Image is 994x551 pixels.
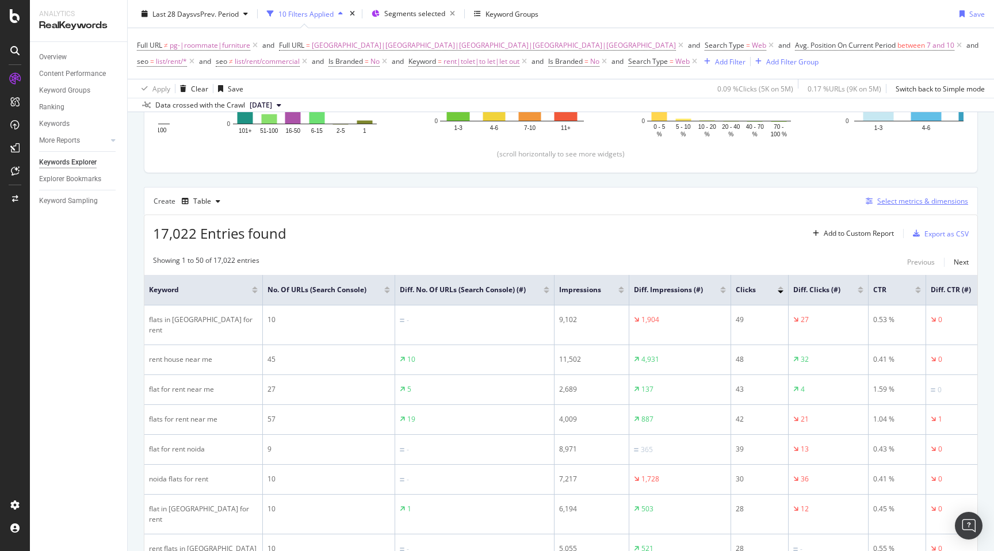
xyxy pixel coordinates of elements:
[736,474,783,484] div: 30
[312,56,324,66] div: and
[873,354,921,365] div: 0.41 %
[400,285,526,295] span: Diff. No. of URLs (Search Console) (#)
[328,56,363,66] span: Is Branded
[407,315,409,326] div: -
[193,198,211,205] div: Table
[728,131,733,137] text: %
[824,230,894,237] div: Add to Custom Report
[229,56,233,66] span: ≠
[39,51,119,63] a: Overview
[267,474,390,484] div: 10
[407,475,409,485] div: -
[705,40,744,50] span: Search Type
[675,53,690,70] span: Web
[149,285,235,295] span: Keyword
[392,56,404,66] div: and
[793,548,798,551] img: Equal
[39,135,80,147] div: More Reports
[736,414,783,424] div: 42
[39,195,119,207] a: Keyword Sampling
[239,128,252,134] text: 101+
[149,315,258,335] div: flats in [GEOGRAPHIC_DATA] for rent
[877,196,968,206] div: Select metrics & dimensions
[39,118,119,130] a: Keywords
[801,444,809,454] div: 13
[267,285,367,295] span: No. of URLs (Search Console)
[907,255,935,269] button: Previous
[306,40,310,50] span: =
[766,56,819,66] div: Add Filter Group
[267,444,390,454] div: 9
[774,124,783,130] text: 70 -
[688,40,700,51] button: and
[434,118,438,124] text: 0
[891,79,985,98] button: Switch back to Simple mode
[532,56,544,67] button: and
[39,156,97,169] div: Keywords Explorer
[164,40,168,50] span: ≠
[365,56,369,66] span: =
[966,40,978,50] div: and
[267,504,390,514] div: 10
[559,504,624,514] div: 6,194
[938,354,942,365] div: 0
[559,384,624,395] div: 2,689
[267,354,390,365] div: 45
[312,37,676,53] span: [GEOGRAPHIC_DATA]|[GEOGRAPHIC_DATA]|[GEOGRAPHIC_DATA]|[GEOGRAPHIC_DATA]|[GEOGRAPHIC_DATA]
[641,504,653,514] div: 503
[641,315,659,325] div: 1,904
[548,56,583,66] span: Is Branded
[590,53,599,70] span: No
[250,100,272,110] span: 2025 Aug. 4th
[641,474,659,484] div: 1,728
[873,414,921,424] div: 1.04 %
[611,56,624,67] button: and
[137,56,148,66] span: seo
[153,224,286,243] span: 17,022 Entries found
[39,101,119,113] a: Ranking
[801,504,809,514] div: 12
[485,9,538,18] div: Keyword Groups
[407,445,409,455] div: -
[938,504,942,514] div: 0
[39,68,106,80] div: Content Performance
[153,255,259,269] div: Showing 1 to 50 of 17,022 entries
[801,474,809,484] div: 36
[793,285,840,295] span: Diff. Clicks (#)
[801,414,809,424] div: 21
[634,285,703,295] span: Diff. Impressions (#)
[801,384,805,395] div: 4
[337,128,345,134] text: 2-5
[137,5,253,23] button: Last 28 DaysvsPrev. Period
[653,124,665,130] text: 0 - 5
[262,40,274,51] button: and
[698,124,717,130] text: 10 - 20
[39,9,118,19] div: Analytics
[216,56,227,66] span: seo
[611,56,624,66] div: and
[801,354,809,365] div: 32
[400,319,404,322] img: Equal
[39,135,108,147] a: More Reports
[931,285,971,295] span: Diff. CTR (#)
[561,125,571,131] text: 11+
[969,9,985,18] div: Save
[39,85,90,97] div: Keyword Groups
[39,173,119,185] a: Explorer Bookmarks
[149,474,258,484] div: noida flats for rent
[846,118,849,124] text: 0
[227,121,230,127] text: 0
[874,125,883,131] text: 1-3
[751,55,819,68] button: Add Filter Group
[152,9,193,18] span: Last 28 Days
[175,79,208,98] button: Clear
[39,68,119,80] a: Content Performance
[150,56,154,66] span: =
[524,125,536,131] text: 7-10
[808,83,881,93] div: 0.17 % URLs ( 9K on 5M )
[384,9,445,18] span: Segments selected
[137,79,170,98] button: Apply
[152,83,170,93] div: Apply
[641,384,653,395] div: 137
[213,79,243,98] button: Save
